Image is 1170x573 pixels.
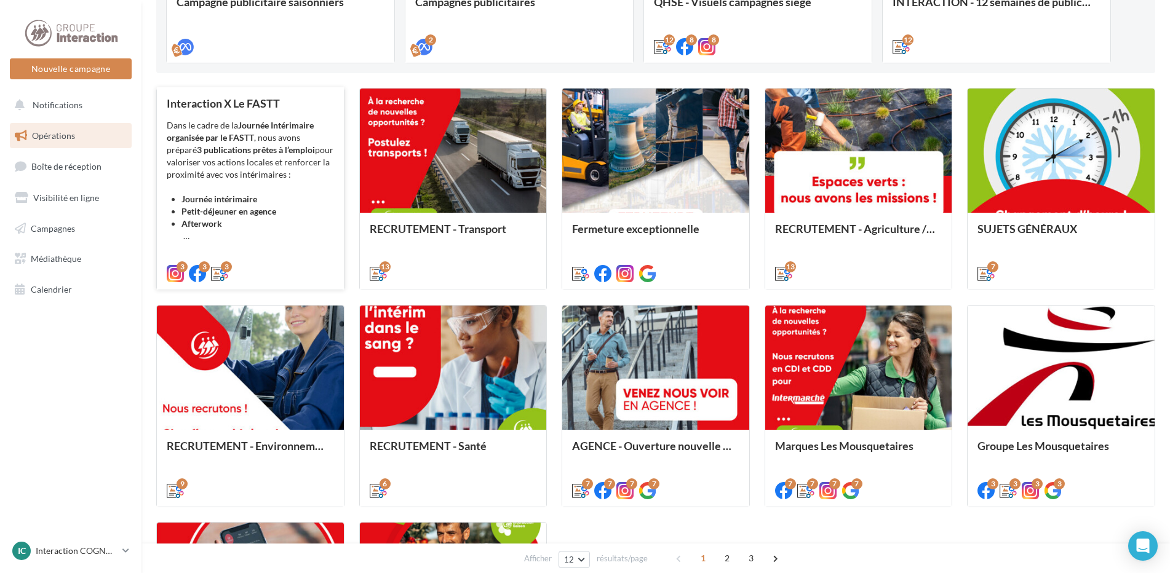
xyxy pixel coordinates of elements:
[7,123,134,149] a: Opérations
[221,261,232,272] div: 3
[572,440,739,464] div: AGENCE - Ouverture nouvelle agence
[582,478,593,489] div: 7
[197,144,315,155] strong: 3 publications prêtes à l’emploi
[199,261,210,272] div: 3
[807,478,818,489] div: 7
[717,548,737,568] span: 2
[31,223,75,233] span: Campagnes
[7,185,134,211] a: Visibilité en ligne
[177,478,188,489] div: 9
[741,548,761,568] span: 3
[33,100,82,110] span: Notifications
[380,478,391,489] div: 6
[851,478,862,489] div: 7
[31,253,81,264] span: Médiathèque
[785,261,796,272] div: 13
[31,161,101,172] span: Boîte de réception
[167,120,314,143] strong: Journée Intérimaire organisée par le FASTT
[708,34,719,45] div: 8
[10,539,132,563] a: IC Interaction COGNAC
[597,553,648,564] span: résultats/page
[829,478,840,489] div: 7
[604,478,615,489] div: 7
[36,545,117,557] p: Interaction COGNAC
[572,223,739,247] div: Fermeture exceptionnelle
[664,34,675,45] div: 12
[167,97,334,109] div: Interaction X Le FASTT
[1128,531,1158,561] div: Open Intercom Messenger
[775,440,942,464] div: Marques Les Mousquetaires
[775,223,942,247] div: RECRUTEMENT - Agriculture / Espaces verts
[559,551,590,568] button: 12
[32,130,75,141] span: Opérations
[10,58,132,79] button: Nouvelle campagne
[370,223,537,247] div: RECRUTEMENT - Transport
[987,261,998,272] div: 7
[7,246,134,272] a: Médiathèque
[18,545,26,557] span: IC
[524,553,552,564] span: Afficher
[785,478,796,489] div: 7
[181,194,257,204] strong: Journée intérimaire
[7,92,129,118] button: Notifications
[7,277,134,302] a: Calendrier
[425,34,436,45] div: 2
[380,261,391,272] div: 13
[31,284,72,294] span: Calendrier
[33,192,99,203] span: Visibilité en ligne
[977,440,1145,464] div: Groupe Les Mousquetaires
[181,206,276,216] strong: Petit-déjeuner en agence
[564,555,575,564] span: 12
[167,440,334,464] div: RECRUTEMENT - Environnement
[1032,478,1043,489] div: 3
[370,440,537,464] div: RECRUTEMENT - Santé
[7,216,134,242] a: Campagnes
[167,119,334,242] div: Dans le cadre de la , nous avons préparé pour valoriser vos actions locales et renforcer la proxi...
[181,218,222,229] strong: Afterwork
[648,478,659,489] div: 7
[977,223,1145,247] div: SUJETS GÉNÉRAUX
[177,261,188,272] div: 3
[693,548,713,568] span: 1
[1009,478,1021,489] div: 3
[987,478,998,489] div: 3
[686,34,697,45] div: 8
[1054,478,1065,489] div: 3
[902,34,913,45] div: 12
[7,153,134,180] a: Boîte de réception
[626,478,637,489] div: 7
